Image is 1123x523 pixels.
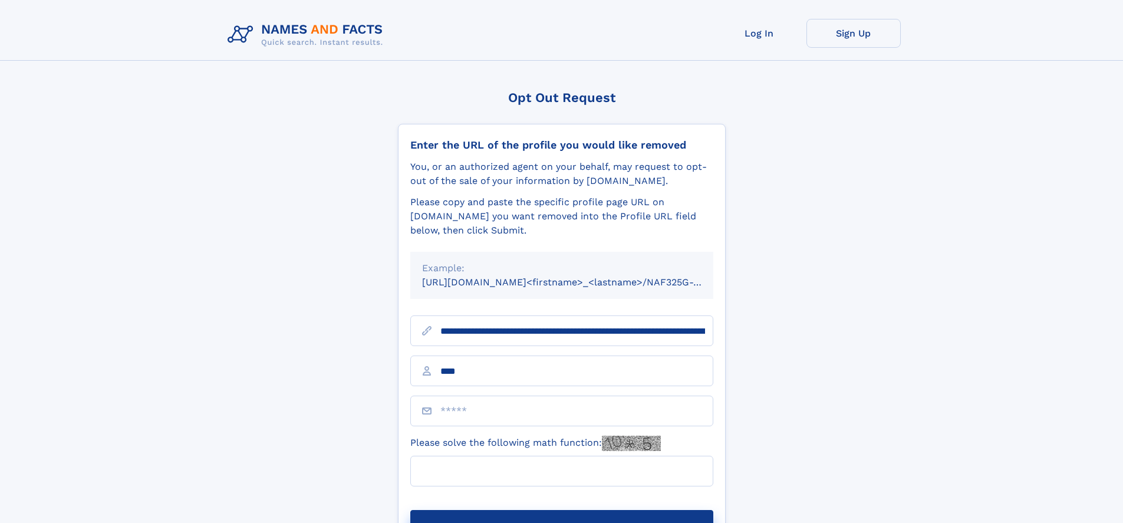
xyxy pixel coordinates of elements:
a: Log In [712,19,806,48]
div: Example: [422,261,702,275]
div: You, or an authorized agent on your behalf, may request to opt-out of the sale of your informatio... [410,160,713,188]
label: Please solve the following math function: [410,436,661,451]
a: Sign Up [806,19,901,48]
div: Please copy and paste the specific profile page URL on [DOMAIN_NAME] you want removed into the Pr... [410,195,713,238]
img: Logo Names and Facts [223,19,393,51]
div: Enter the URL of the profile you would like removed [410,139,713,152]
div: Opt Out Request [398,90,726,105]
small: [URL][DOMAIN_NAME]<firstname>_<lastname>/NAF325G-xxxxxxxx [422,277,736,288]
